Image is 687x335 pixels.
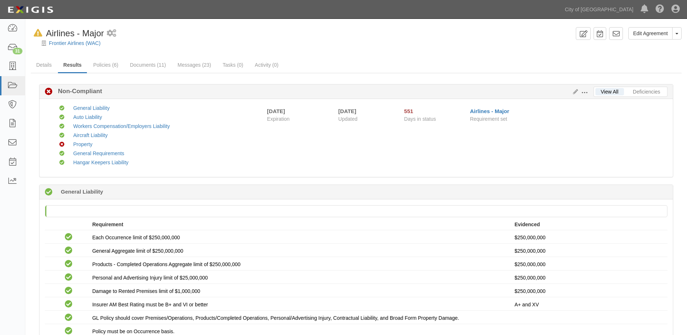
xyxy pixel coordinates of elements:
[470,116,507,122] span: Requirement set
[46,28,104,38] span: Airlines - Major
[515,288,662,295] p: $250,000,000
[65,327,72,335] i: Compliant
[65,287,72,295] i: Compliant
[65,247,72,255] i: Compliant
[34,29,42,37] i: In Default since 08/05/2025
[59,124,64,129] i: Compliant
[217,58,249,72] a: Tasks (0)
[73,123,170,129] a: Workers Compensation/Employers Liability
[73,114,102,120] a: Auto Liability
[59,115,64,120] i: Compliant
[88,58,123,72] a: Policies (6)
[515,234,662,241] p: $250,000,000
[628,27,673,40] a: Edit Agreement
[73,141,92,147] a: Property
[92,275,208,281] span: Personal and Advertising Injury limit of $25,000,000
[59,133,64,138] i: Compliant
[65,274,72,281] i: Compliant
[92,302,208,307] span: Insurer AM Best Rating must be B+ and VI or better
[73,160,129,165] a: Hangar Keepers Liability
[515,222,540,227] strong: Evidenced
[59,106,64,111] i: Compliant
[61,188,103,195] b: General Liability
[595,88,624,95] a: View All
[31,27,104,40] div: Airlines - Major
[59,151,64,156] i: Compliant
[92,315,459,321] span: GL Policy should cover Premises/Operations, Products/Completed Operations, Personal/Advertising I...
[5,3,55,16] img: logo-5460c22ac91f19d4615b14bd174203de0afe785f0fc80cf4dbbc73dc1793850b.png
[73,132,108,138] a: Aircraft Liability
[31,58,57,72] a: Details
[58,58,87,73] a: Results
[73,105,109,111] a: General Liability
[470,108,509,114] a: Airlines - Major
[92,328,175,334] span: Policy must be on Occurrence basis.
[65,233,72,241] i: Compliant
[267,115,333,123] span: Expiration
[59,160,64,165] i: Compliant
[45,189,53,196] i: Compliant 107 days (since 06/16/2025)
[13,48,22,54] div: 31
[45,88,53,96] i: Non-Compliant
[655,5,664,14] i: Help Center - Complianz
[92,235,180,240] span: Each Occurrence limit of $250,000,000
[515,301,662,308] p: A+ and XV
[515,274,662,281] p: $250,000,000
[59,142,64,147] i: Non-Compliant
[561,2,637,17] a: City of [GEOGRAPHIC_DATA]
[65,301,72,308] i: Compliant
[73,150,124,156] a: General Requirements
[125,58,172,72] a: Documents (11)
[628,88,666,95] a: Deficiencies
[92,248,183,254] span: General Aggregate limit of $250,000,000
[404,107,465,115] div: Since 03/29/2024
[570,89,578,95] a: Edit Results
[49,40,101,46] a: Frontier Airlines (WAC)
[65,314,72,322] i: Compliant
[53,87,102,96] b: Non-Compliant
[65,260,72,268] i: Compliant
[515,261,662,268] p: $250,000,000
[92,222,123,227] strong: Requirement
[172,58,217,72] a: Messages (23)
[250,58,284,72] a: Activity (0)
[107,30,116,37] i: 1 scheduled workflow
[92,288,200,294] span: Damage to Rented Premises limit of $1,000,000
[338,116,357,122] span: Updated
[515,247,662,255] p: $250,000,000
[92,261,240,267] span: Products - Completed Operations Aggregate limit of $250,000,000
[267,107,285,115] div: [DATE]
[338,107,393,115] div: [DATE]
[404,116,436,122] span: Days in status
